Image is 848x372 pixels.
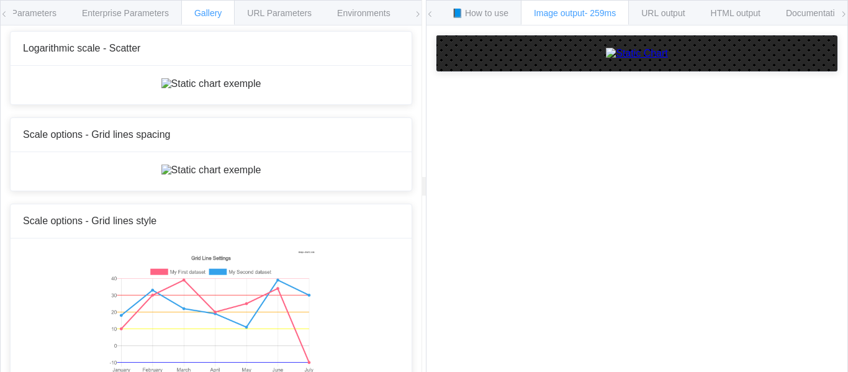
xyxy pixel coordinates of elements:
[23,129,170,140] span: Scale options - Grid lines spacing
[82,8,169,18] span: Enterprise Parameters
[585,8,616,18] span: - 259ms
[786,8,844,18] span: Documentation
[534,8,616,18] span: Image output
[449,48,825,59] a: Static Chart
[23,215,156,226] span: Scale options - Grid lines style
[337,8,390,18] span: Environments
[452,8,508,18] span: 📘 How to use
[711,8,760,18] span: HTML output
[194,8,222,18] span: Gallery
[161,165,261,176] img: Static chart exemple
[641,8,685,18] span: URL output
[23,43,140,53] span: Logarithmic scale - Scatter
[606,48,668,59] img: Static Chart
[161,78,261,89] img: Static chart exemple
[247,8,312,18] span: URL Parameters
